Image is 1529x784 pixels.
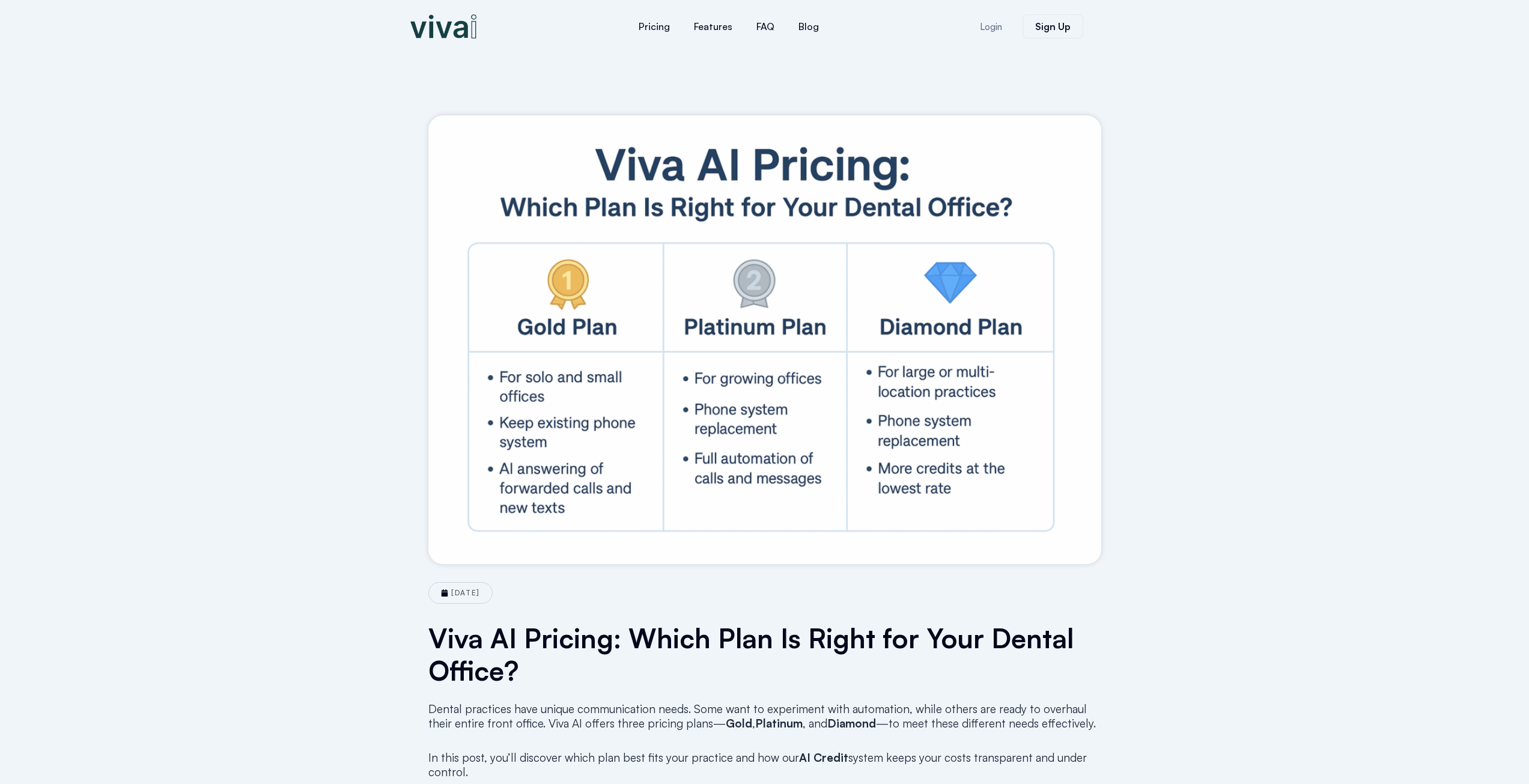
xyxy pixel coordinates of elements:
strong: Diamond [827,716,876,731]
a: FAQ [744,12,786,41]
img: Viva AI Pricing [428,115,1101,564]
a: [DATE] [441,589,479,597]
span: Sign Up [1035,22,1071,31]
time: [DATE] [451,588,479,597]
h1: Viva AI Pricing: Which Plan Is Right for Your Dental Office? [428,622,1101,687]
strong: AI Credit [799,750,848,765]
span: Login [980,22,1002,31]
a: Features [682,12,744,41]
a: Sign Up [1023,14,1083,38]
strong: Platinum [755,716,803,731]
a: Blog [786,12,831,41]
p: In this post, you’ll discover which plan best fits your practice and how our system keeps your co... [428,750,1101,779]
strong: Gold [726,716,752,731]
a: Pricing [627,12,682,41]
a: Login [965,15,1017,38]
nav: Menu [555,12,903,41]
p: Dental practices have unique communication needs. Some want to experiment with automation, while ... [428,702,1101,731]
